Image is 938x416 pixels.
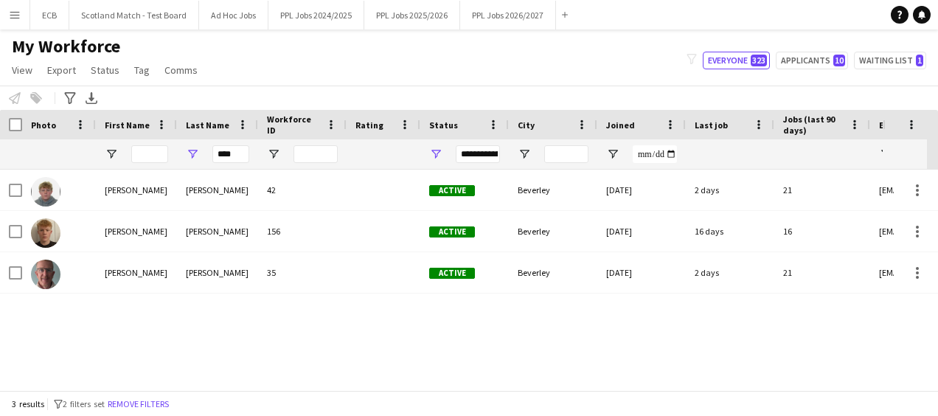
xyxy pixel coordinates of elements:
[91,63,119,77] span: Status
[774,252,870,293] div: 21
[267,148,280,161] button: Open Filter Menu
[258,170,347,210] div: 42
[177,170,258,210] div: [PERSON_NAME]
[606,148,619,161] button: Open Filter Menu
[695,119,728,131] span: Last job
[703,52,770,69] button: Everyone323
[12,63,32,77] span: View
[186,148,199,161] button: Open Filter Menu
[177,252,258,293] div: [PERSON_NAME]
[518,119,535,131] span: City
[597,211,686,252] div: [DATE]
[258,252,347,293] div: 35
[105,119,150,131] span: First Name
[751,55,767,66] span: 323
[199,1,268,30] button: Ad Hoc Jobs
[96,252,177,293] div: [PERSON_NAME]
[879,119,903,131] span: Email
[364,1,460,30] button: PPL Jobs 2025/2026
[105,148,118,161] button: Open Filter Menu
[164,63,198,77] span: Comms
[597,252,686,293] div: [DATE]
[96,211,177,252] div: [PERSON_NAME]
[31,177,60,207] img: Cameron Kirk
[509,252,597,293] div: Beverley
[268,1,364,30] button: PPL Jobs 2024/2025
[30,1,69,30] button: ECB
[267,114,320,136] span: Workforce ID
[544,145,588,163] input: City Filter Input
[597,170,686,210] div: [DATE]
[69,1,199,30] button: Scotland Match - Test Board
[833,55,845,66] span: 10
[105,396,172,412] button: Remove filters
[774,170,870,210] div: 21
[258,211,347,252] div: 156
[518,148,531,161] button: Open Filter Menu
[61,89,79,107] app-action-btn: Advanced filters
[96,170,177,210] div: [PERSON_NAME]
[212,145,249,163] input: Last Name Filter Input
[6,60,38,80] a: View
[128,60,156,80] a: Tag
[186,119,229,131] span: Last Name
[31,260,60,289] img: Richard Kirk
[355,119,383,131] span: Rating
[83,89,100,107] app-action-btn: Export XLSX
[774,211,870,252] div: 16
[41,60,82,80] a: Export
[177,211,258,252] div: [PERSON_NAME]
[31,119,56,131] span: Photo
[916,55,923,66] span: 1
[293,145,338,163] input: Workforce ID Filter Input
[134,63,150,77] span: Tag
[509,211,597,252] div: Beverley
[47,63,76,77] span: Export
[63,398,105,409] span: 2 filters set
[85,60,125,80] a: Status
[12,35,120,58] span: My Workforce
[879,148,892,161] button: Open Filter Menu
[131,145,168,163] input: First Name Filter Input
[429,185,475,196] span: Active
[429,119,458,131] span: Status
[429,226,475,238] span: Active
[606,119,635,131] span: Joined
[854,52,926,69] button: Waiting list1
[429,148,442,161] button: Open Filter Menu
[509,170,597,210] div: Beverley
[460,1,556,30] button: PPL Jobs 2026/2027
[633,145,677,163] input: Joined Filter Input
[783,114,844,136] span: Jobs (last 90 days)
[31,218,60,248] img: Harrison Kirk
[686,211,774,252] div: 16 days
[686,170,774,210] div: 2 days
[159,60,204,80] a: Comms
[429,268,475,279] span: Active
[776,52,848,69] button: Applicants10
[686,252,774,293] div: 2 days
